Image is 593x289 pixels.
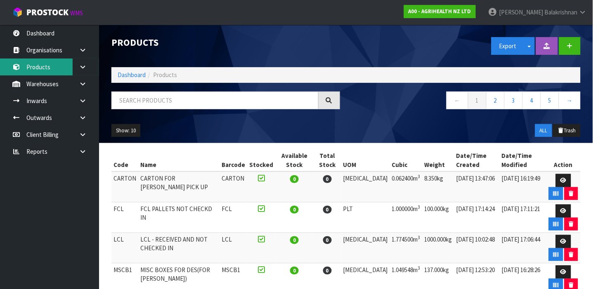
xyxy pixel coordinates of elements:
[323,267,332,275] span: 0
[111,149,138,172] th: Code
[314,149,341,172] th: Total Stock
[111,233,138,263] td: LCL
[447,92,468,109] a: ←
[323,175,332,183] span: 0
[290,175,299,183] span: 0
[418,174,421,179] sup: 3
[454,172,500,202] td: [DATE] 13:47:06
[423,233,454,263] td: 1000.000kg
[423,172,454,202] td: 8.350kg
[220,233,248,263] td: LCL
[153,71,177,79] span: Products
[409,8,471,15] strong: A00 - AGRIHEALTH NZ LTD
[341,172,390,202] td: [MEDICAL_DATA]
[111,172,138,202] td: CARTON
[70,9,83,17] small: WMS
[553,124,581,137] button: Trash
[12,7,23,17] img: cube-alt.png
[220,172,248,202] td: CARTON
[500,172,546,202] td: [DATE] 16:19:49
[26,7,69,18] span: ProStock
[423,149,454,172] th: Weight
[454,202,500,233] td: [DATE] 17:14:24
[111,92,319,109] input: Search products
[220,202,248,233] td: FCL
[545,8,578,16] span: Balakrishnan
[423,202,454,233] td: 100.000kg
[500,233,546,263] td: [DATE] 17:06:44
[522,92,541,109] a: 4
[541,92,559,109] a: 5
[454,149,500,172] th: Date/Time Created
[390,233,423,263] td: 1.774500m
[486,92,505,109] a: 2
[500,202,546,233] td: [DATE] 17:11:21
[390,202,423,233] td: 1.000000m
[559,92,581,109] a: →
[390,149,423,172] th: Cubic
[111,37,340,47] h1: Products
[418,265,421,271] sup: 3
[220,149,248,172] th: Barcode
[341,233,390,263] td: [MEDICAL_DATA]
[341,149,390,172] th: UOM
[546,149,581,172] th: Action
[118,71,146,79] a: Dashboard
[323,206,332,214] span: 0
[454,233,500,263] td: [DATE] 10:02:48
[290,206,299,214] span: 0
[138,233,220,263] td: LCL - RECEIVED AND NOT CHECKED IN
[341,202,390,233] td: PLT
[418,235,421,240] sup: 3
[323,236,332,244] span: 0
[276,149,314,172] th: Available Stock
[111,124,140,137] button: Show: 10
[390,172,423,202] td: 0.062400m
[111,202,138,233] td: FCL
[504,92,523,109] a: 3
[352,92,581,112] nav: Page navigation
[404,5,476,18] a: A00 - AGRIHEALTH NZ LTD
[290,236,299,244] span: 0
[500,149,546,172] th: Date/Time Modified
[535,124,552,137] button: ALL
[499,8,543,16] span: [PERSON_NAME]
[248,149,276,172] th: Stocked
[468,92,487,109] a: 1
[138,172,220,202] td: CARTON FOR [PERSON_NAME] PICK UP
[491,37,524,55] button: Export
[290,267,299,275] span: 0
[138,149,220,172] th: Name
[418,204,421,210] sup: 3
[138,202,220,233] td: FCL PALLETS NOT CHECKD IN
